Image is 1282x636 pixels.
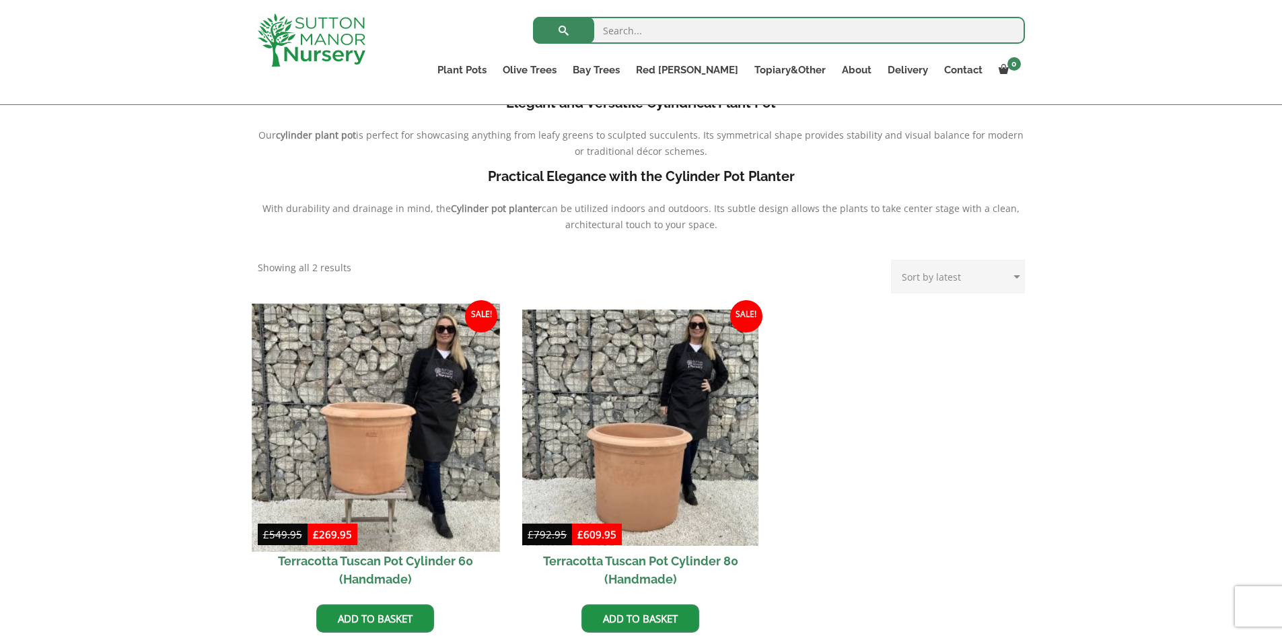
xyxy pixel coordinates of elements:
span: £ [528,528,534,541]
b: cylinder plant pot [276,129,356,141]
bdi: 269.95 [313,528,352,541]
a: Olive Trees [495,61,565,79]
span: Sale! [465,300,497,332]
span: Our [258,129,276,141]
bdi: 549.95 [263,528,302,541]
a: Sale! Terracotta Tuscan Pot Cylinder 80 (Handmade) [522,310,758,594]
a: About [834,61,880,79]
input: Search... [533,17,1025,44]
span: £ [263,528,269,541]
bdi: 609.95 [577,528,616,541]
h2: Terracotta Tuscan Pot Cylinder 80 (Handmade) [522,546,758,594]
bdi: 792.95 [528,528,567,541]
img: logo [258,13,365,67]
a: Delivery [880,61,936,79]
span: can be utilized indoors and outdoors. Its subtle design allows the plants to take center stage wi... [542,202,1020,231]
a: 0 [991,61,1025,79]
a: Topiary&Other [746,61,834,79]
a: Contact [936,61,991,79]
img: Terracotta Tuscan Pot Cylinder 60 (Handmade) [252,304,499,551]
span: is perfect for showcasing anything from leafy greens to sculpted succulents. Its symmetrical shap... [356,129,1024,157]
span: £ [313,528,319,541]
span: Sale! [730,300,762,332]
span: £ [577,528,583,541]
span: With durability and drainage in mind, the [262,202,451,215]
a: Plant Pots [429,61,495,79]
b: Practical Elegance with the Cylinder Pot Planter [488,168,795,184]
a: Sale! Terracotta Tuscan Pot Cylinder 60 (Handmade) [258,310,494,594]
select: Shop order [891,260,1025,293]
a: Red [PERSON_NAME] [628,61,746,79]
a: Add to basket: “Terracotta Tuscan Pot Cylinder 60 (Handmade)” [316,604,434,633]
span: 0 [1007,57,1021,71]
p: Showing all 2 results [258,260,351,276]
b: Cylinder pot planter [451,202,542,215]
h2: Terracotta Tuscan Pot Cylinder 60 (Handmade) [258,546,494,594]
a: Add to basket: “Terracotta Tuscan Pot Cylinder 80 (Handmade)” [581,604,699,633]
a: Bay Trees [565,61,628,79]
img: Terracotta Tuscan Pot Cylinder 80 (Handmade) [522,310,758,546]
